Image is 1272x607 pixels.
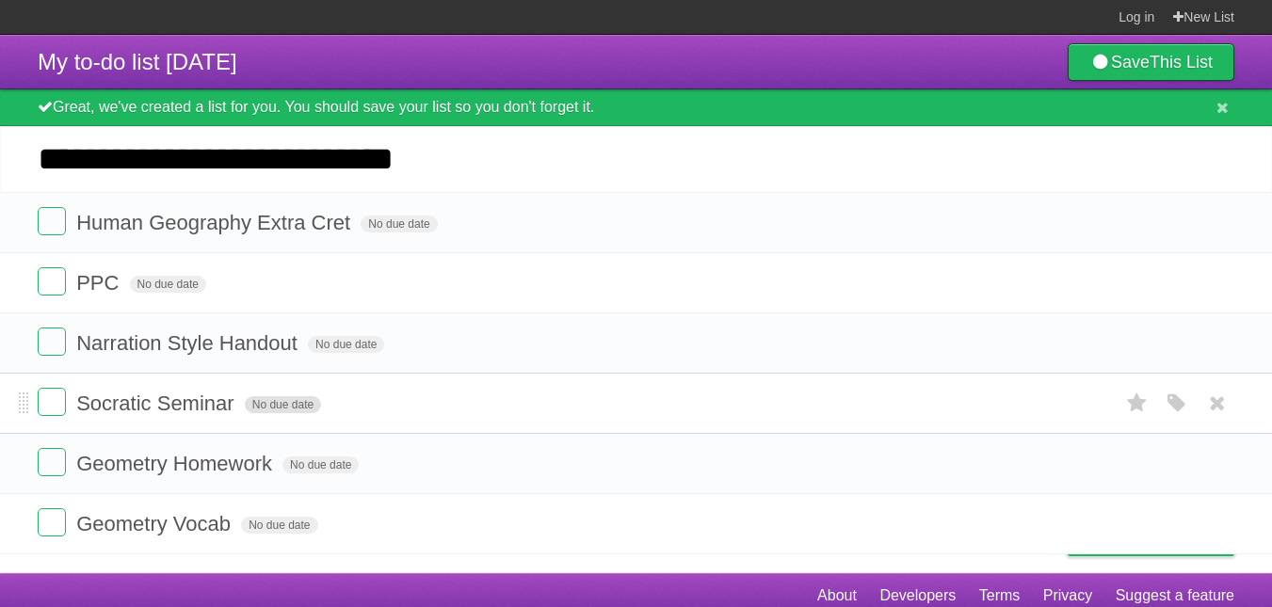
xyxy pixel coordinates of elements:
[361,216,437,232] span: No due date
[76,331,302,355] span: Narration Style Handout
[1150,53,1213,72] b: This List
[76,452,277,475] span: Geometry Homework
[38,508,66,536] label: Done
[1107,522,1225,555] span: Buy me a coffee
[38,388,66,416] label: Done
[38,448,66,476] label: Done
[308,336,384,353] span: No due date
[241,517,317,534] span: No due date
[76,512,235,535] span: Geometry Vocab
[76,211,355,234] span: Human Geography Extra Cret
[282,456,359,473] span: No due date
[1068,43,1234,81] a: SaveThis List
[245,396,321,413] span: No due date
[38,207,66,235] label: Done
[76,271,123,295] span: PPC
[1119,388,1155,419] label: Star task
[38,49,237,74] span: My to-do list [DATE]
[38,267,66,296] label: Done
[38,327,66,356] label: Done
[76,391,239,415] span: Socratic Seminar
[130,276,206,293] span: No due date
